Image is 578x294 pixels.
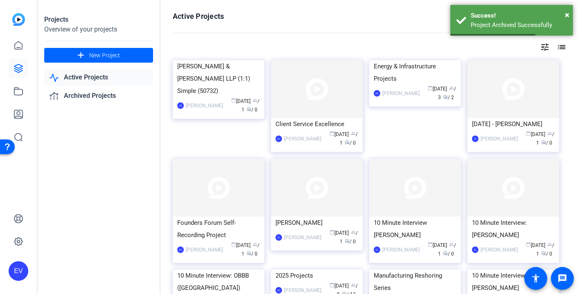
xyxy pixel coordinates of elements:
[340,230,358,244] span: / 1
[565,10,569,20] span: ×
[428,86,447,92] span: [DATE]
[247,251,258,257] span: / 0
[89,51,120,60] span: New Project
[438,242,456,257] span: / 1
[472,247,479,253] div: CL
[253,242,258,247] span: group
[275,136,282,142] div: EV
[186,246,223,254] div: [PERSON_NAME]
[449,86,454,90] span: group
[481,135,518,143] div: [PERSON_NAME]
[443,251,448,256] span: radio
[177,60,260,97] div: [PERSON_NAME] & [PERSON_NAME] LLP (1:1) Simple (50732)
[526,131,546,137] span: [DATE]
[330,230,335,235] span: calendar_today
[177,269,260,294] div: 10 Minute Interview: OBBB ([GEOGRAPHIC_DATA])
[173,11,224,21] h1: Active Projects
[242,242,260,257] span: / 1
[351,131,356,136] span: group
[12,13,25,26] img: blue-gradient.svg
[253,98,258,103] span: group
[443,95,454,100] span: / 2
[531,274,541,283] mat-icon: accessibility
[382,89,420,97] div: [PERSON_NAME]
[351,230,356,235] span: group
[526,242,531,247] span: calendar_today
[232,242,237,247] span: calendar_today
[177,102,184,109] div: LB
[275,234,282,241] div: CL
[232,98,237,103] span: calendar_today
[449,242,454,247] span: group
[76,50,86,61] mat-icon: add
[526,131,531,136] span: calendar_today
[284,233,321,242] div: [PERSON_NAME]
[526,242,546,248] span: [DATE]
[558,274,567,283] mat-icon: message
[9,261,28,281] div: EV
[374,247,380,253] div: CL
[374,60,456,85] div: Energy & Infrastructure Projects
[247,106,252,111] span: radio
[443,251,454,257] span: / 0
[275,217,358,229] div: [PERSON_NAME]
[186,102,223,110] div: [PERSON_NAME]
[542,251,553,257] span: / 0
[565,9,569,21] button: Close
[232,242,251,248] span: [DATE]
[284,135,321,143] div: [PERSON_NAME]
[472,269,555,294] div: 10 Minute Interview: [PERSON_NAME]
[345,238,350,243] span: radio
[330,283,335,287] span: calendar_today
[345,140,356,146] span: / 0
[471,20,567,30] div: Project Archived Successfully
[275,118,358,130] div: Client Service Excellence
[330,230,349,236] span: [DATE]
[275,269,358,282] div: 2025 Projects
[177,247,184,253] div: EV
[443,94,448,99] span: radio
[232,98,251,104] span: [DATE]
[44,25,153,34] div: Overview of your projects
[542,140,546,145] span: radio
[542,251,546,256] span: radio
[44,69,153,86] a: Active Projects
[247,251,252,256] span: radio
[382,246,420,254] div: [PERSON_NAME]
[428,242,433,247] span: calendar_today
[44,88,153,104] a: Archived Projects
[472,118,555,130] div: [DATE] - [PERSON_NAME]
[556,42,566,52] mat-icon: list
[177,217,260,241] div: Founders Forum Self-Recording Project
[471,11,567,20] div: Success!
[540,42,550,52] mat-icon: tune
[374,90,380,97] div: ES
[537,242,555,257] span: / 1
[481,246,518,254] div: [PERSON_NAME]
[472,136,479,142] div: IA
[542,140,553,146] span: / 0
[428,86,433,90] span: calendar_today
[345,140,350,145] span: radio
[548,242,553,247] span: group
[548,131,553,136] span: group
[330,131,349,137] span: [DATE]
[374,217,456,241] div: 10 Minute Interview [PERSON_NAME]
[428,242,447,248] span: [DATE]
[351,283,356,287] span: group
[330,283,349,289] span: [DATE]
[330,131,335,136] span: calendar_today
[44,15,153,25] div: Projects
[472,217,555,241] div: 10 Minute Interview: [PERSON_NAME]
[44,48,153,63] button: New Project
[247,107,258,113] span: / 0
[275,287,282,294] div: ES
[345,239,356,244] span: / 0
[374,269,456,294] div: Manufacturing Reshoring Series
